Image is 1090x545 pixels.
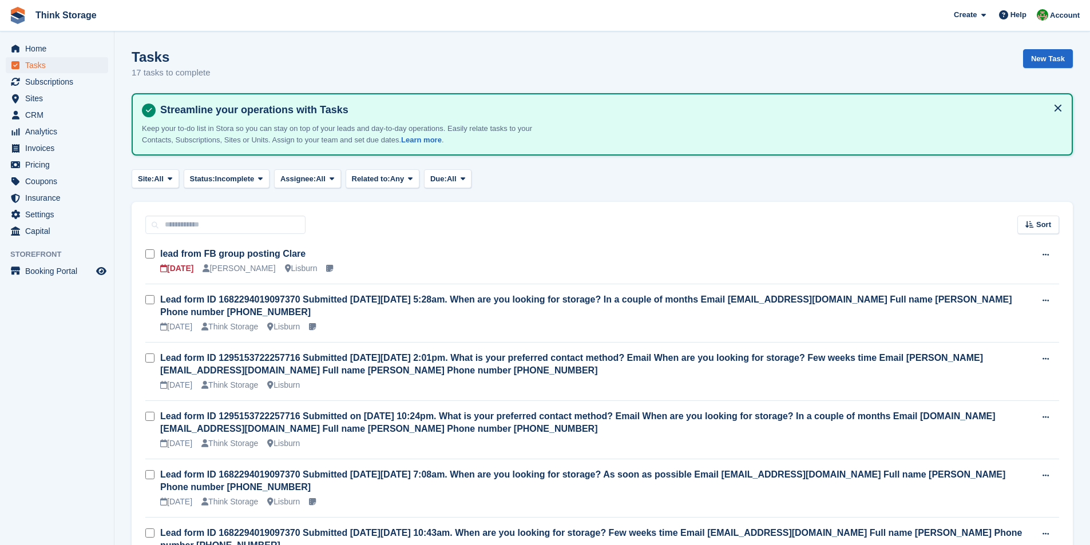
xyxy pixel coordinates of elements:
[6,223,108,239] a: menu
[6,74,108,90] a: menu
[160,496,192,508] div: [DATE]
[215,173,255,185] span: Incomplete
[160,437,192,449] div: [DATE]
[401,136,442,144] a: Learn more
[25,157,94,173] span: Pricing
[132,66,211,79] p: 17 tasks to complete
[31,6,101,25] a: Think Storage
[954,9,977,21] span: Create
[201,496,258,508] div: Think Storage
[25,41,94,57] span: Home
[424,169,471,188] button: Due: All
[160,295,1012,317] a: Lead form ID 1682294019097370 Submitted [DATE][DATE] 5:28am. When are you looking for storage? In...
[267,437,300,449] div: Lisburn
[160,470,1005,492] a: Lead form ID 1682294019097370 Submitted [DATE][DATE] 7:08am. When are you looking for storage? As...
[142,123,542,145] p: Keep your to-do list in Stora so you can stay on top of your leads and day-to-day operations. Eas...
[316,173,326,185] span: All
[160,321,192,333] div: [DATE]
[6,41,108,57] a: menu
[1010,9,1026,21] span: Help
[274,169,341,188] button: Assignee: All
[154,173,164,185] span: All
[430,173,447,185] span: Due:
[6,57,108,73] a: menu
[6,173,108,189] a: menu
[447,173,457,185] span: All
[25,57,94,73] span: Tasks
[285,262,318,275] div: Lisburn
[6,157,108,173] a: menu
[25,223,94,239] span: Capital
[6,263,108,279] a: menu
[156,104,1063,117] h4: Streamline your operations with Tasks
[190,173,215,185] span: Status:
[25,107,94,123] span: CRM
[352,173,390,185] span: Related to:
[25,206,94,222] span: Settings
[25,190,94,206] span: Insurance
[25,173,94,189] span: Coupons
[1036,219,1051,230] span: Sort
[6,107,108,123] a: menu
[267,496,300,508] div: Lisburn
[25,90,94,106] span: Sites
[390,173,405,185] span: Any
[138,173,154,185] span: Site:
[267,379,300,391] div: Lisburn
[160,249,306,258] a: lead from FB group posting Clare
[346,169,419,188] button: Related to: Any
[132,169,179,188] button: Site: All
[201,437,258,449] div: Think Storage
[6,124,108,140] a: menu
[25,74,94,90] span: Subscriptions
[94,264,108,278] a: Preview store
[201,321,258,333] div: Think Storage
[160,411,996,433] a: Lead form ID 1295153722257716 Submitted on [DATE] 10:24pm. What is your preferred contact method?...
[10,249,114,260] span: Storefront
[6,140,108,156] a: menu
[1050,10,1080,21] span: Account
[160,353,983,375] a: Lead form ID 1295153722257716 Submitted [DATE][DATE] 2:01pm. What is your preferred contact metho...
[160,379,192,391] div: [DATE]
[6,206,108,222] a: menu
[267,321,300,333] div: Lisburn
[1023,49,1073,68] a: New Task
[184,169,269,188] button: Status: Incomplete
[25,140,94,156] span: Invoices
[203,262,275,275] div: [PERSON_NAME]
[160,262,193,275] div: [DATE]
[201,379,258,391] div: Think Storage
[6,90,108,106] a: menu
[132,49,211,65] h1: Tasks
[25,124,94,140] span: Analytics
[9,7,26,24] img: stora-icon-8386f47178a22dfd0bd8f6a31ec36ba5ce8667c1dd55bd0f319d3a0aa187defe.svg
[1037,9,1048,21] img: Sarah Mackie
[280,173,316,185] span: Assignee:
[6,190,108,206] a: menu
[25,263,94,279] span: Booking Portal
